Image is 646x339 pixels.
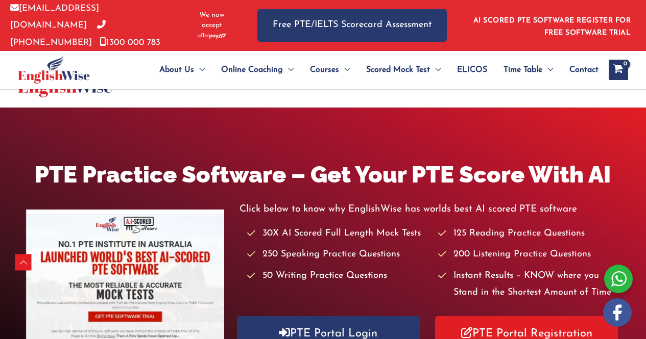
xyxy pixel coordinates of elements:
img: Afterpay-Logo [198,33,226,39]
p: Click below to know why EnglishWise has worlds best AI scored PTE software [240,201,620,218]
a: [PHONE_NUMBER] [10,21,106,46]
nav: Site Navigation: Main Menu [135,52,599,88]
a: 1300 000 783 [100,38,160,47]
span: Menu Toggle [194,52,205,88]
span: Scored Mock Test [366,52,430,88]
h1: PTE Practice Software – Get Your PTE Score With AI [26,159,620,191]
span: Menu Toggle [430,52,441,88]
li: 30X AI Scored Full Length Mock Tests [247,225,429,242]
a: View Shopping Cart, empty [609,60,628,80]
span: Menu Toggle [339,52,350,88]
a: Free PTE/IELTS Scorecard Assessment [257,9,447,41]
span: Menu Toggle [542,52,553,88]
span: ELICOS [457,52,487,88]
span: Online Coaching [221,52,283,88]
a: Time TableMenu Toggle [495,52,561,88]
span: Menu Toggle [283,52,294,88]
span: Contact [569,52,599,88]
a: Scored Mock TestMenu Toggle [358,52,449,88]
a: CoursesMenu Toggle [302,52,358,88]
img: cropped-ew-logo [18,56,90,84]
span: We now accept [192,10,232,31]
img: white-facebook.png [603,298,632,327]
li: 50 Writing Practice Questions [247,268,429,284]
a: ELICOS [449,52,495,88]
aside: Header Widget 1 [467,9,636,42]
a: Online CoachingMenu Toggle [213,52,302,88]
li: 200 Listening Practice Questions [438,246,620,263]
li: Instant Results – KNOW where you Stand in the Shortest Amount of Time [438,268,620,302]
span: Time Table [504,52,542,88]
a: AI SCORED PTE SOFTWARE REGISTER FOR FREE SOFTWARE TRIAL [473,17,631,37]
a: [EMAIL_ADDRESS][DOMAIN_NAME] [10,4,99,30]
li: 250 Speaking Practice Questions [247,246,429,263]
li: 125 Reading Practice Questions [438,225,620,242]
a: Contact [561,52,599,88]
span: About Us [159,52,194,88]
span: Courses [310,52,339,88]
a: About UsMenu Toggle [151,52,213,88]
